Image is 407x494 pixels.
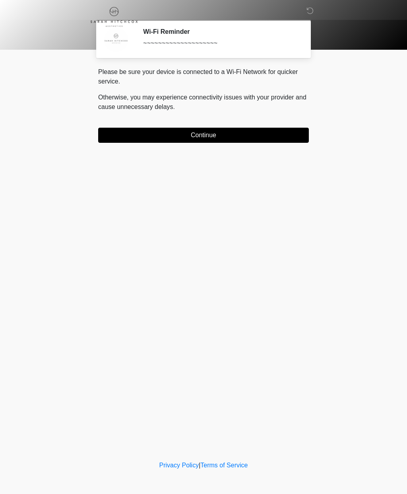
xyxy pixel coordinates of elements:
button: Continue [98,128,309,143]
a: Privacy Policy [159,462,199,469]
img: Agent Avatar [104,28,128,52]
a: | [199,462,200,469]
span: . [173,103,175,110]
a: Terms of Service [200,462,248,469]
img: Sarah Hitchcox Aesthetics Logo [90,6,138,27]
div: ~~~~~~~~~~~~~~~~~~~~ [143,39,297,48]
p: Please be sure your device is connected to a Wi-Fi Network for quicker service. [98,67,309,86]
p: Otherwise, you may experience connectivity issues with your provider and cause unnecessary delays [98,93,309,112]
